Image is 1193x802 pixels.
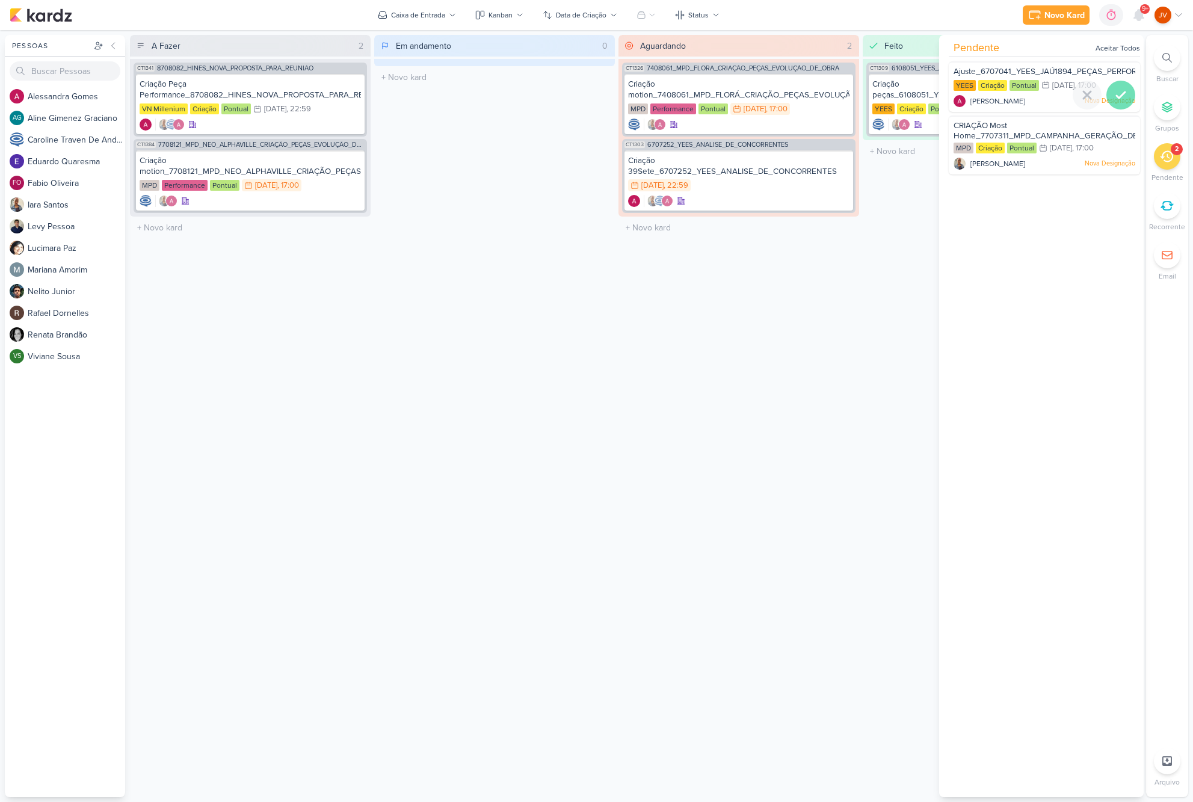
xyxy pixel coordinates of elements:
[173,119,185,131] img: Alessandra Gomes
[140,195,152,207] div: Criador(a): Caroline Traven De Andrade
[140,119,152,131] img: Alessandra Gomes
[140,103,188,114] div: VN Millenium
[1146,45,1188,84] li: Ctrl + F
[842,40,857,52] div: 2
[1156,73,1179,84] p: Buscar
[628,119,640,131] div: Criador(a): Caroline Traven De Andrade
[28,155,125,168] div: E d u a r d o Q u a r e s m a
[647,141,788,148] span: 6707252_YEES_ANALISE_DE_CONCORRENTES
[277,182,299,190] div: , 17:00
[28,90,125,103] div: A l e s s a n d r a G o m e s
[140,180,159,191] div: MPD
[1052,82,1074,90] div: [DATE]
[136,141,156,148] span: CT1384
[872,119,884,131] img: Caroline Traven De Andrade
[698,103,728,114] div: Pontual
[954,143,973,153] div: MPD
[628,195,640,207] div: Criador(a): Alessandra Gomes
[970,96,1025,106] span: [PERSON_NAME]
[155,119,185,131] div: Colaboradores: Iara Santos, Caroline Traven De Andrade, Alessandra Gomes
[165,195,177,207] img: Alessandra Gomes
[1023,5,1090,25] button: Novo Kard
[1072,144,1094,152] div: , 17:00
[10,40,91,51] div: Pessoas
[1074,82,1096,90] div: , 17:00
[954,40,999,56] span: Pendente
[744,105,766,113] div: [DATE]
[10,176,24,190] div: Fabio Oliveira
[28,177,125,190] div: F a b i o O l i v e i r a
[654,195,666,207] img: Caroline Traven De Andrade
[28,264,125,276] div: M a r i a n a A m o r i m
[162,180,208,191] div: Performance
[1142,4,1148,14] span: 9+
[10,111,24,125] div: Aline Gimenez Graciano
[28,242,125,254] div: L u c i m a r a P a z
[650,103,696,114] div: Performance
[644,119,666,131] div: Colaboradores: Iara Santos, Alessandra Gomes
[140,119,152,131] div: Criador(a): Alessandra Gomes
[1155,123,1179,134] p: Grupos
[628,79,849,100] div: Criação motion_7408061_MPD_FLORÁ_CRIAÇÃO_PEÇAS_EVOLUÇÃO_DE_OBRA
[132,219,368,236] input: + Novo kard
[28,329,125,341] div: R e n a t a B r a n d ã o
[872,79,1094,100] div: Criação peças_6108051_YEES_CAMPANHA_GERAÇÃO_LEADS
[10,132,24,147] img: Caroline Traven De Andrade
[1085,159,1135,168] p: Nova Designação
[140,79,361,100] div: Criação Peça Performance_8708082_HINES_NOVA_PROPOSTA_PARA_REUNIAO
[654,119,666,131] img: Alessandra Gomes
[661,195,673,207] img: Alessandra Gomes
[897,103,926,114] div: Criação
[28,285,125,298] div: N e l i t o J u n i o r
[1175,144,1179,154] div: 2
[628,103,648,114] div: MPD
[865,143,1101,160] input: + Novo kard
[628,195,640,207] img: Alessandra Gomes
[978,80,1007,91] div: Criação
[28,112,125,125] div: A l i n e G i m e n e z G r a c i a n o
[641,182,664,190] div: [DATE]
[140,155,361,177] div: Criação motion_7708121_MPD_NEO_ALPHAVILLE_CRIAÇÃO_PEÇAS_EVOLUÇÃO_DE_OBRA
[28,350,125,363] div: V i v i a n e S o u s a
[647,195,659,207] img: Iara Santos
[28,199,125,211] div: I a r a S a n t o s
[13,353,21,360] p: VS
[10,306,24,320] img: Rafael Dornelles
[264,105,286,113] div: [DATE]
[13,180,21,187] p: FO
[1149,221,1185,232] p: Recorrente
[10,89,24,103] img: Alessandra Gomes
[190,103,219,114] div: Criação
[158,141,365,148] span: 7708121_MPD_NEO_ALPHAVILLE_CRIAÇÃO_PEÇAS_EVOLUÇÃO_DE_OBRA
[1007,143,1037,153] div: Pontual
[10,327,24,342] img: Renata Brandão
[872,119,884,131] div: Criador(a): Caroline Traven De Andrade
[644,195,673,207] div: Colaboradores: Iara Santos, Caroline Traven De Andrade, Alessandra Gomes
[628,155,849,177] div: Criação 39Sete_6707252_YEES_ANALISE_DE_CONCORRENTES
[10,262,24,277] img: Mariana Amorim
[928,103,958,114] div: Pontual
[1159,10,1167,20] p: JV
[1151,172,1183,183] p: Pendente
[10,197,24,212] img: Iara Santos
[10,8,72,22] img: kardz.app
[664,182,688,190] div: , 22:59
[158,195,170,207] img: Iara Santos
[158,119,170,131] img: Iara Santos
[10,154,24,168] img: Eduardo Quaresma
[970,158,1025,169] span: [PERSON_NAME]
[892,65,1046,72] span: 6108051_YEES_JAÚ_CAMPANHA_GERAÇÃO_LEADS
[10,349,24,363] div: Viviane Sousa
[136,65,155,72] span: CT1341
[954,80,976,91] div: YEES
[647,119,659,131] img: Iara Santos
[628,119,640,131] img: Caroline Traven De Andrade
[647,65,839,72] span: 7408061_MPD_FLORÁ_CRIAÇÃO_PEÇAS_EVOLUÇÃO_DE_OBRA
[157,65,313,72] span: 8708082_HINES_NOVA_PROPOSTA_PARA_REUNIAO
[28,220,125,233] div: L e v y P e s s o a
[624,65,644,72] span: CT1326
[1010,80,1039,91] div: Pontual
[10,219,24,233] img: Levy Pessoa
[888,119,910,131] div: Colaboradores: Iara Santos, Alessandra Gomes
[28,307,125,319] div: R a f a e l D o r n e l l e s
